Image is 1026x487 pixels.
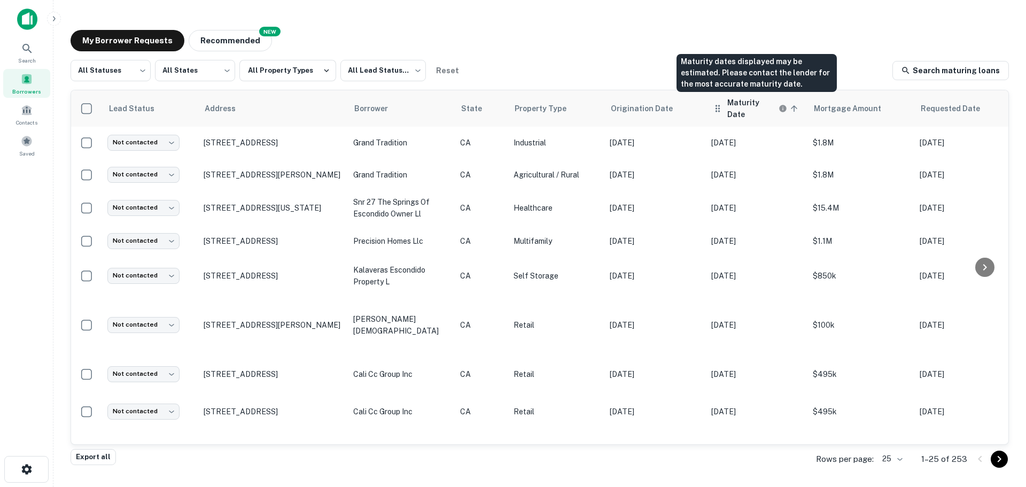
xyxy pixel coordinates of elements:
div: All Statuses [71,57,151,84]
p: cali cc group inc [353,406,449,418]
button: Recommended [189,30,272,51]
p: $1.8M [813,137,909,149]
span: Saved [19,149,35,158]
th: Origination Date [604,90,706,127]
button: My Borrower Requests [71,30,184,51]
p: [STREET_ADDRESS] [204,236,343,246]
p: [DATE] [711,368,802,380]
p: grand tradition [353,169,449,181]
span: Maturity dates displayed may be estimated. Please contact the lender for the most accurate maturi... [727,97,801,120]
div: Maturity dates displayed may be estimated. Please contact the lender for the most accurate maturi... [727,97,787,120]
span: Borrowers [12,87,41,96]
p: CA [460,202,503,214]
h6: Maturity Date [727,97,776,120]
p: [DATE] [920,169,1011,181]
p: CA [460,235,503,247]
p: grand tradition [353,137,449,149]
div: Not contacted [107,167,180,182]
p: snr 27 the springs of escondido owner ll [353,196,449,220]
p: [DATE] [711,202,802,214]
div: Not contacted [107,317,180,333]
span: Contacts [16,118,37,127]
p: [DATE] [711,137,802,149]
div: Not contacted [107,268,180,283]
button: All Property Types [239,60,336,81]
a: Borrowers [3,69,50,98]
p: precision homes llc [353,235,449,247]
th: Requested Date [914,90,1016,127]
p: CA [460,270,503,282]
p: [DATE] [920,202,1011,214]
th: Property Type [508,90,604,127]
p: [DATE] [610,406,701,418]
p: [DATE] [711,406,802,418]
p: $100k [813,319,909,331]
p: Retail [514,406,599,418]
th: Lead Status [102,90,198,127]
div: Not contacted [107,404,180,419]
p: CA [460,169,503,181]
a: Contacts [3,100,50,129]
p: [DATE] [610,137,701,149]
p: $1.1M [813,235,909,247]
span: Lead Status [108,102,168,115]
div: Chat Widget [973,401,1026,453]
button: Reset [430,60,464,81]
p: [DATE] [610,235,701,247]
span: Search [18,56,36,65]
a: Search maturing loans [892,61,1009,80]
div: Not contacted [107,366,180,382]
p: [DATE] [610,169,701,181]
p: [STREET_ADDRESS] [204,271,343,281]
a: Search [3,38,50,67]
p: neighborhood 1 at the [PERSON_NAME] llc [353,443,449,467]
div: Maturity dates displayed may be estimated. Please contact the lender for the most accurate maturi... [677,54,837,92]
th: Address [198,90,348,127]
div: NEW [259,27,281,36]
p: [DATE] [610,202,701,214]
p: Agricultural / Rural [514,169,599,181]
p: [STREET_ADDRESS] [204,138,343,148]
div: Not contacted [107,233,180,249]
div: All States [155,57,235,84]
p: [STREET_ADDRESS][PERSON_NAME] [204,320,343,330]
p: [STREET_ADDRESS][PERSON_NAME] [204,170,343,180]
p: $495k [813,406,909,418]
span: Origination Date [611,102,687,115]
p: Multifamily [514,235,599,247]
p: [DATE] [920,368,1011,380]
p: [DATE] [711,169,802,181]
th: Maturity dates displayed may be estimated. Please contact the lender for the most accurate maturi... [706,90,807,127]
th: Borrower [348,90,455,127]
p: Healthcare [514,202,599,214]
div: Not contacted [107,135,180,150]
p: $495k [813,368,909,380]
p: [DATE] [711,235,802,247]
p: CA [460,137,503,149]
a: Saved [3,131,50,160]
p: kalaveras escondido property l [353,264,449,288]
p: $850k [813,270,909,282]
div: 25 [878,451,904,467]
p: cali cc group inc [353,368,449,380]
p: $15.4M [813,202,909,214]
p: $1.8M [813,169,909,181]
p: [DATE] [920,235,1011,247]
p: Self Storage [514,270,599,282]
img: capitalize-icon.png [17,9,37,30]
p: Retail [514,319,599,331]
th: Mortgage Amount [807,90,914,127]
p: [DATE] [920,137,1011,149]
p: [DATE] [711,270,802,282]
p: [DATE] [920,270,1011,282]
p: [STREET_ADDRESS] [204,407,343,416]
p: [DATE] [610,319,701,331]
span: Mortgage Amount [814,102,895,115]
th: State [455,90,508,127]
span: Borrower [354,102,402,115]
p: CA [460,406,503,418]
